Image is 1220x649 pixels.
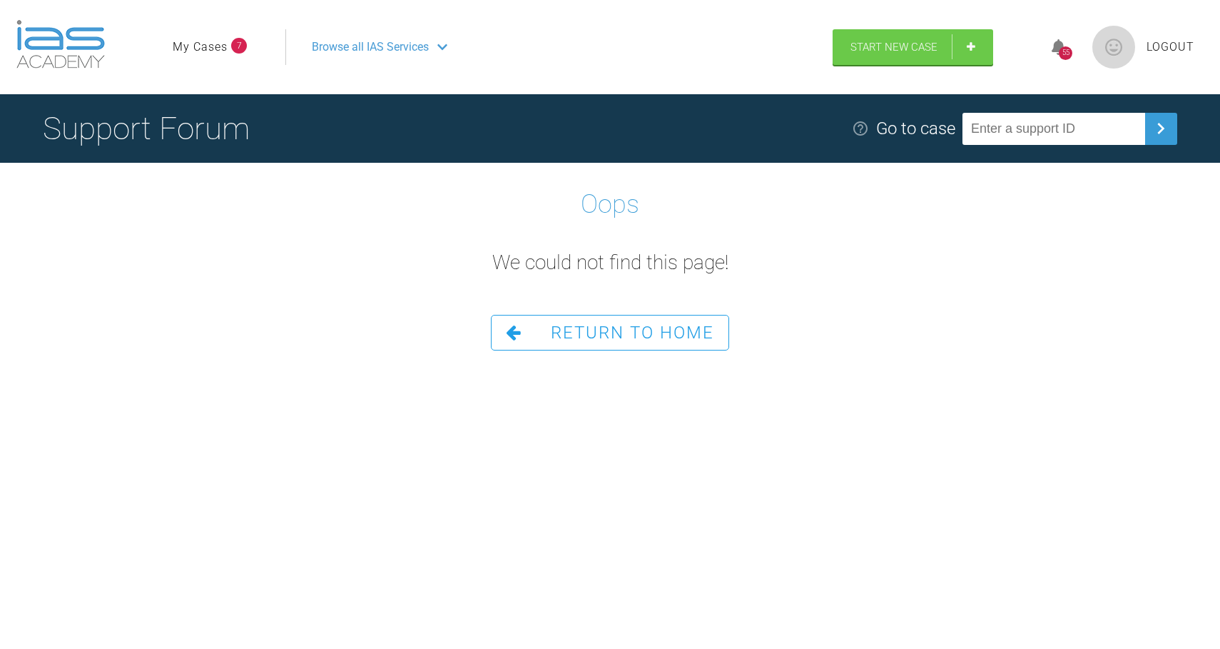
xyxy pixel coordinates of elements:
[231,38,247,54] span: 7
[1147,38,1194,56] a: Logout
[581,184,639,226] h1: Oops
[1149,117,1172,140] img: chevronRight.28bd32b0.svg
[551,323,714,343] span: Return To Home
[312,38,429,56] span: Browse all IAS Services
[1092,26,1135,69] img: profile.png
[876,115,955,142] div: Go to case
[43,104,250,154] h1: Support Forum
[833,29,993,65] a: Start New Case
[492,247,728,279] h2: We could not find this page!
[850,41,937,54] span: Start New Case
[852,120,869,137] img: help.e70b9f3d.svg
[491,315,729,351] a: Return To Home
[16,20,105,69] img: logo-light.3e3ef733.png
[173,38,228,56] a: My Cases
[1059,46,1072,60] div: 55
[962,113,1145,145] input: Enter a support ID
